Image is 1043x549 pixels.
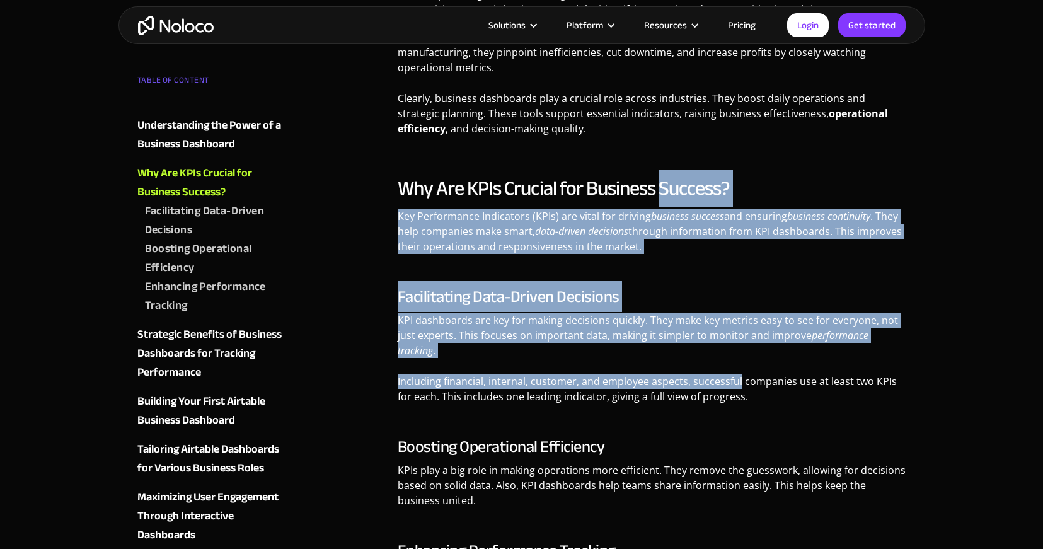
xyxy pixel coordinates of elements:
a: Tailoring Airtable Dashboards for Various Business Roles [137,440,290,478]
p: KPIs play a big role in making operations more efficient. They remove the guesswork, allowing for... [398,463,906,517]
em: performance tracking [398,328,868,357]
div: Resources [644,17,687,33]
a: Strategic Benefits of Business Dashboards for Tracking Performance [137,325,290,382]
div: Solutions [488,17,526,33]
a: Boosting Operational Efficiency [145,240,290,277]
p: Clearly, business dashboards play a crucial role across industries. They boost daily operations a... [398,91,906,146]
h3: Facilitating Data-Driven Decisions [398,287,906,306]
div: TABLE OF CONTENT [137,71,290,96]
em: data-driven decisions [535,224,628,238]
em: business success [651,209,724,223]
p: Key Performance Indicators (KPIs) are vital for driving and ensuring . They help companies make s... [398,209,906,263]
a: Enhancing Performance Tracking [145,277,290,315]
p: Including financial, internal, customer, and employee aspects, successful companies use at least ... [398,374,906,413]
h3: Boosting Operational Efficiency [398,437,906,456]
a: home [138,16,214,35]
a: Understanding the Power of a Business Dashboard [137,116,290,154]
strong: operational efficiency [398,107,888,136]
a: Facilitating Data-Driven Decisions [145,202,290,240]
div: Platform [567,17,603,33]
div: Solutions [473,17,551,33]
h2: Why Are KPIs Crucial for Business Success? [398,176,906,201]
div: Resources [628,17,712,33]
a: Pricing [712,17,771,33]
em: business continuity [787,209,870,223]
a: Building Your First Airtable Business Dashboard [137,392,290,430]
div: Platform [551,17,628,33]
p: The telecom sector uses dashboards to offer personalized services based on customer habits. In ma... [398,30,906,84]
a: Why Are KPIs Crucial for Business Success? [137,164,290,202]
a: Maximizing User Engagement Through Interactive Dashboards [137,488,290,545]
a: Login [787,13,829,37]
a: Get started [838,13,906,37]
p: KPI dashboards are key for making decisions quickly. They make key metrics easy to see for everyo... [398,313,906,367]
